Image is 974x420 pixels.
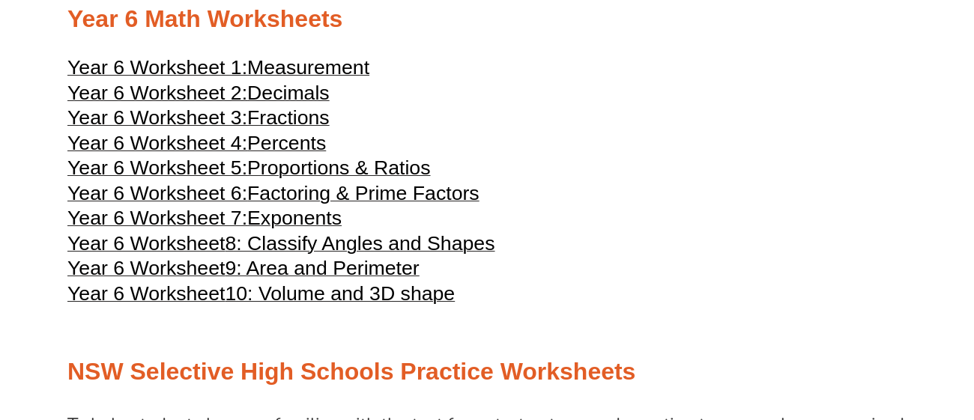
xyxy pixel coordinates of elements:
[247,156,430,179] span: Proportions & Ratios
[247,106,330,129] span: Fractions
[67,106,247,129] span: Year 6 Worksheet 3:
[67,207,247,229] span: Year 6 Worksheet 7:
[67,289,455,304] a: Year 6 Worksheet10: Volume and 3D shape
[67,63,369,78] a: Year 6 Worksheet 1:Measurement
[67,264,420,279] a: Year 6 Worksheet9: Area and Perimeter
[247,56,369,79] span: Measurement
[67,213,342,228] a: Year 6 Worksheet 7:Exponents
[67,163,431,178] a: Year 6 Worksheet 5:Proportions & Ratios
[67,88,330,103] a: Year 6 Worksheet 2:Decimals
[67,4,907,35] h2: Year 6 Math Worksheets
[67,282,225,305] span: Year 6 Worksheet
[225,232,494,255] span: 8: Classify Angles and Shapes
[67,139,326,153] a: Year 6 Worksheet 4:Percents
[247,182,480,204] span: Factoring & Prime Factors
[67,82,247,104] span: Year 6 Worksheet 2:
[247,82,330,104] span: Decimals
[67,56,247,79] span: Year 6 Worksheet 1:
[67,356,907,388] h2: NSW Selective High Schools Practice Worksheets
[247,132,326,154] span: Percents
[67,257,225,279] span: Year 6 Worksheet
[67,132,247,154] span: Year 6 Worksheet 4:
[225,282,455,305] span: 10: Volume and 3D shape
[67,239,495,254] a: Year 6 Worksheet8: Classify Angles and Shapes
[726,251,974,420] iframe: Chat Widget
[67,113,330,128] a: Year 6 Worksheet 3:Fractions
[67,182,247,204] span: Year 6 Worksheet 6:
[67,156,247,179] span: Year 6 Worksheet 5:
[67,189,480,204] a: Year 6 Worksheet 6:Factoring & Prime Factors
[247,207,342,229] span: Exponents
[225,257,419,279] span: 9: Area and Perimeter
[67,232,225,255] span: Year 6 Worksheet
